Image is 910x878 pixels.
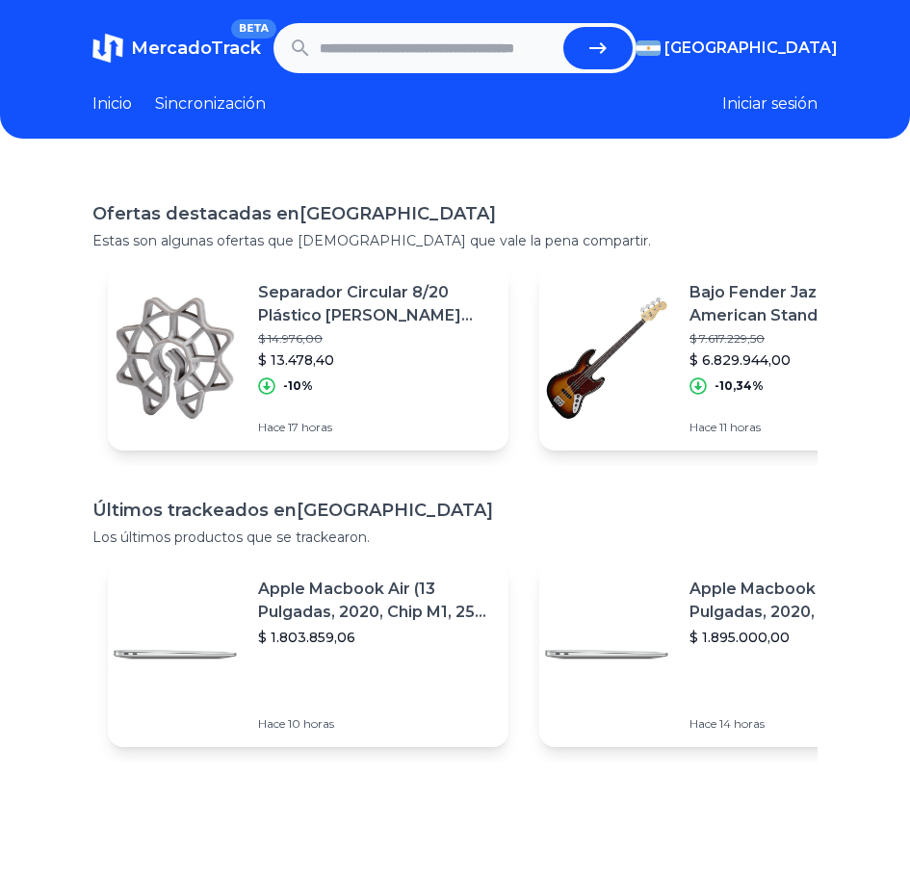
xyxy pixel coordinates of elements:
a: Imagen destacadaApple Macbook Air (13 Pulgadas, 2020, Chip M1, 256 Gb De Ssd, 8 Gb De Ram) - Plat... [108,562,508,747]
img: Imagen destacada [108,291,243,426]
font: 14 horas [719,716,765,731]
font: [GEOGRAPHIC_DATA] [664,39,838,57]
font: Iniciar sesión [722,94,818,113]
font: Inicio [92,94,132,113]
a: Imagen destacadaSeparador Circular 8/20 Plástico [PERSON_NAME] Hormigón X 150u$ 14.976,00$ 13.478... [108,266,508,451]
font: $ 1.803.859,06 [258,629,355,646]
font: [GEOGRAPHIC_DATA] [297,500,493,521]
button: Iniciar sesión [722,92,818,116]
font: $ 1.895.000,00 [689,629,790,646]
font: 11 horas [719,420,761,434]
font: BETA [239,22,269,35]
font: 10 horas [288,716,334,731]
font: $ 6.829.944,00 [689,351,791,369]
font: -10% [283,378,313,393]
font: Hace [689,716,716,731]
font: Hace [689,420,716,434]
font: 17 horas [288,420,332,434]
font: $ 7.617.229,50 [689,331,765,346]
img: Imagen destacada [108,587,243,722]
img: MercadoTrack [92,33,123,64]
img: Imagen destacada [539,291,674,426]
font: MercadoTrack [131,38,261,59]
font: Separador Circular 8/20 Plástico [PERSON_NAME] Hormigón X 150u [258,283,473,348]
font: Últimos trackeados en [92,500,297,521]
font: Hace [258,716,285,731]
font: [GEOGRAPHIC_DATA] [299,203,496,224]
font: -10,34% [715,378,764,393]
font: Apple Macbook Air (13 Pulgadas, 2020, Chip M1, 256 Gb De Ssd, 8 Gb De Ram) - Plata [258,580,486,667]
font: Estas son algunas ofertas que [DEMOGRAPHIC_DATA] que vale la pena compartir. [92,232,651,249]
font: Sincronización [155,94,266,113]
font: Los últimos productos que se trackearon. [92,529,370,546]
a: Inicio [92,92,132,116]
a: Sincronización [155,92,266,116]
font: $ 13.478,40 [258,351,334,369]
font: $ 14.976,00 [258,331,323,346]
a: MercadoTrackBETA [92,33,261,64]
img: Argentina [637,40,662,56]
button: [GEOGRAPHIC_DATA] [637,37,818,60]
font: Hace [258,420,285,434]
font: Ofertas destacadas en [92,203,299,224]
img: Imagen destacada [539,587,674,722]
